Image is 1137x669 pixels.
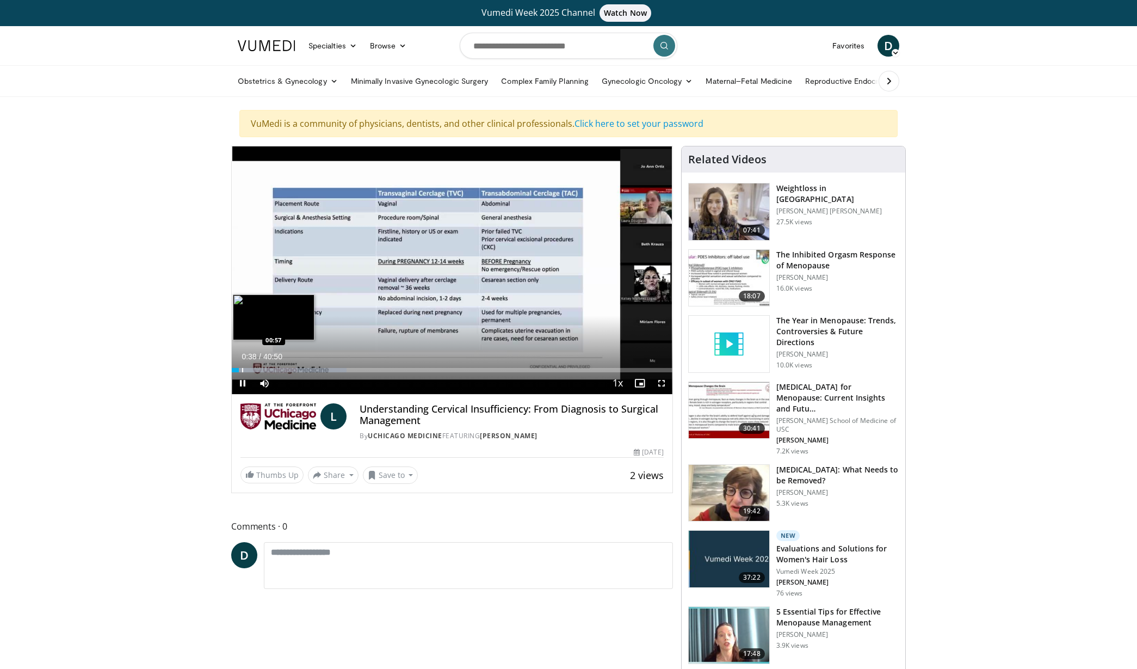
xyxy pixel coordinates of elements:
[739,648,765,659] span: 17:48
[688,153,767,166] h4: Related Videos
[776,488,899,497] p: [PERSON_NAME]
[495,70,595,92] a: Complex Family Planning
[460,33,677,59] input: Search topics, interventions
[799,70,981,92] a: Reproductive Endocrinology & [MEDICAL_DATA]
[308,467,359,484] button: Share
[776,436,899,445] p: [PERSON_NAME]
[739,506,765,517] span: 19:42
[240,403,316,429] img: UChicago Medicine
[688,382,899,456] a: 30:41 [MEDICAL_DATA] for Menopause: Current Insights and Futu… [PERSON_NAME] School of Medicine o...
[776,218,812,226] p: 27.5K views
[776,578,899,587] p: [PERSON_NAME]
[688,464,899,522] a: 19:42 [MEDICAL_DATA]: What Needs to be Removed? [PERSON_NAME] 5.3K views
[630,469,664,482] span: 2 views
[360,403,664,427] h4: Understanding Cervical Insufficiency: From Diagnosis to Surgical Management
[239,4,898,22] a: Vumedi Week 2025 ChannelWatch Now
[699,70,799,92] a: Maternal–Fetal Medicine
[776,350,899,359] p: [PERSON_NAME]
[254,372,275,394] button: Mute
[739,291,765,302] span: 18:07
[232,372,254,394] button: Pause
[739,225,765,236] span: 07:41
[607,372,629,394] button: Playback Rate
[363,467,418,484] button: Save to
[689,607,769,664] img: 6839e091-2cdb-4894-b49b-01b874b873c4.150x105_q85_crop-smart_upscale.jpg
[688,530,899,598] a: 37:22 New Evaluations and Solutions for Women's Hair Loss Vumedi Week 2025 [PERSON_NAME] 76 views
[776,284,812,293] p: 16.0K views
[634,447,663,457] div: [DATE]
[231,542,257,568] a: D
[776,382,899,414] h3: [MEDICAL_DATA] for Menopause: Current Insights and Futu…
[689,382,769,439] img: 47271b8a-94f4-49c8-b914-2a3d3af03a9e.150x105_q85_crop-smart_upscale.jpg
[368,431,442,440] a: UChicago Medicine
[688,249,899,307] a: 18:07 The Inhibited Orgasm Response of Menopause [PERSON_NAME] 16.0K views
[688,606,899,664] a: 17:48 5 Essential Tips for Effective Menopause Management [PERSON_NAME] 3.9K views
[320,403,347,429] a: L
[776,567,899,576] p: Vumedi Week 2025
[776,589,803,598] p: 76 views
[689,465,769,521] img: 4d0a4bbe-a17a-46ab-a4ad-f5554927e0d3.150x105_q85_crop-smart_upscale.jpg
[360,431,664,441] div: By FEATURING
[776,630,899,639] p: [PERSON_NAME]
[240,467,304,483] a: Thumbs Up
[263,352,282,361] span: 40:50
[776,606,899,628] h3: 5 Essential Tips for Effective Menopause Management
[302,35,363,57] a: Specialties
[689,316,769,372] img: video_placeholder_short.svg
[232,368,672,372] div: Progress Bar
[688,315,899,373] a: The Year in Menopause: Trends, Controversies & Future Directions [PERSON_NAME] 10.0K views
[574,118,703,130] a: Click here to set your password
[776,207,899,216] p: [PERSON_NAME] [PERSON_NAME]
[776,361,812,370] p: 10.0K views
[231,519,673,533] span: Comments 0
[776,249,899,271] h3: The Inhibited Orgasm Response of Menopause
[776,273,899,282] p: [PERSON_NAME]
[776,183,899,205] h3: Weightloss in [GEOGRAPHIC_DATA]
[689,250,769,306] img: 283c0f17-5e2d-42ba-a87c-168d447cdba4.150x105_q85_crop-smart_upscale.jpg
[776,416,899,434] p: [PERSON_NAME] School of Medicine of USC
[629,372,651,394] button: Enable picture-in-picture mode
[231,70,344,92] a: Obstetrics & Gynecology
[238,40,295,51] img: VuMedi Logo
[776,530,800,541] p: New
[689,183,769,240] img: 9983fed1-7565-45be-8934-aef1103ce6e2.150x105_q85_crop-smart_upscale.jpg
[600,4,651,22] span: Watch Now
[233,294,314,340] img: image.jpeg
[826,35,871,57] a: Favorites
[776,315,899,348] h3: The Year in Menopause: Trends, Controversies & Future Directions
[776,641,808,650] p: 3.9K views
[776,447,808,456] p: 7.2K views
[363,35,413,57] a: Browse
[776,543,899,565] h3: Evaluations and Solutions for Women's Hair Loss
[651,372,672,394] button: Fullscreen
[878,35,899,57] a: D
[739,423,765,434] span: 30:41
[595,70,699,92] a: Gynecologic Oncology
[688,183,899,241] a: 07:41 Weightloss in [GEOGRAPHIC_DATA] [PERSON_NAME] [PERSON_NAME] 27.5K views
[776,464,899,486] h3: [MEDICAL_DATA]: What Needs to be Removed?
[259,352,261,361] span: /
[776,499,808,508] p: 5.3K views
[344,70,495,92] a: Minimally Invasive Gynecologic Surgery
[689,531,769,587] img: 4dd4c714-532f-44da-96b3-d887f22c4efa.jpg.150x105_q85_crop-smart_upscale.jpg
[739,572,765,583] span: 37:22
[239,110,898,137] div: VuMedi is a community of physicians, dentists, and other clinical professionals.
[242,352,256,361] span: 0:38
[232,146,672,395] video-js: Video Player
[480,431,537,440] a: [PERSON_NAME]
